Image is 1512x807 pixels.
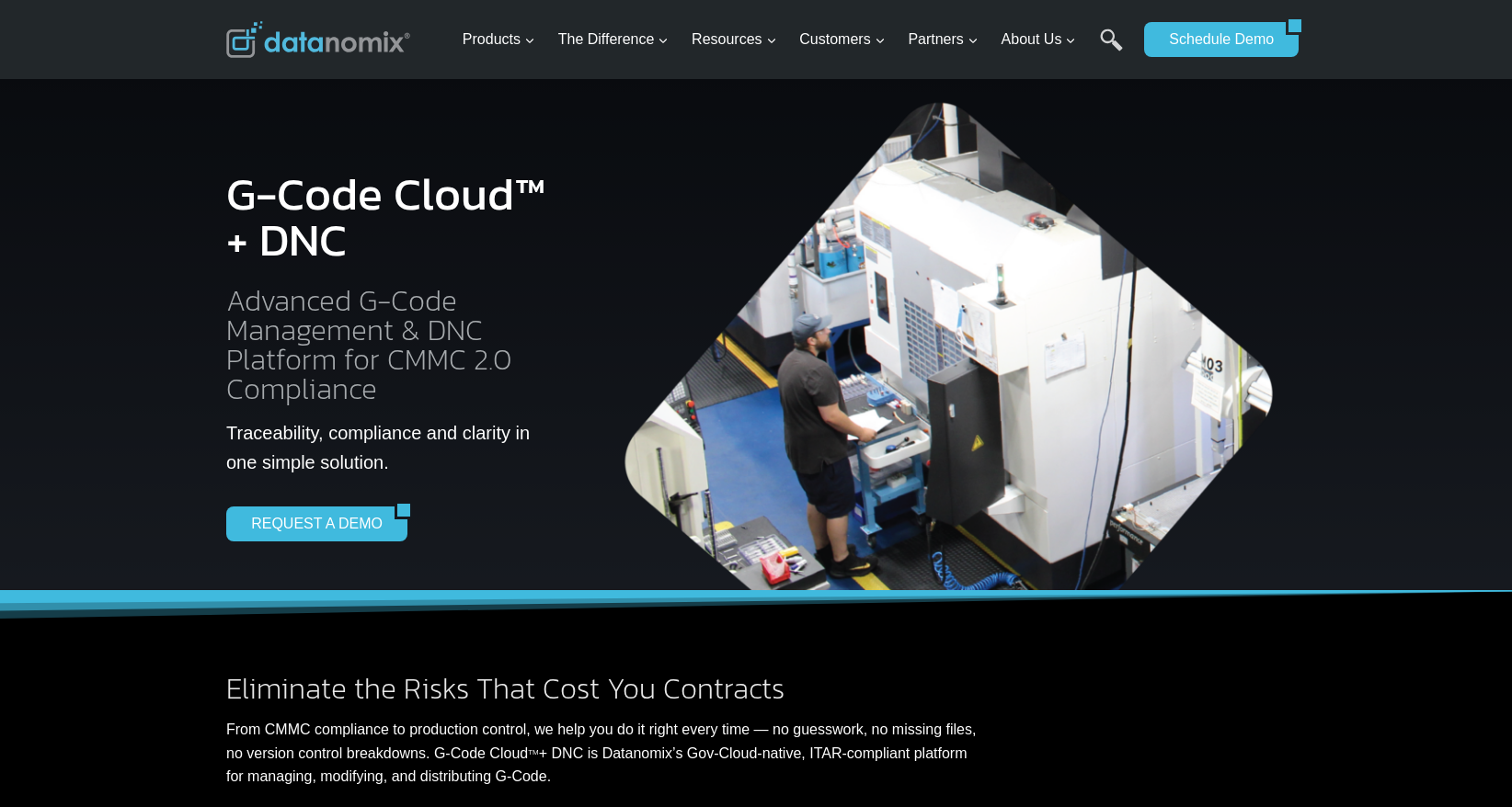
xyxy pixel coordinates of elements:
[558,28,670,51] span: The Difference
[463,28,535,51] span: Products
[1100,28,1123,70] a: Search
[908,28,978,51] span: Partners
[226,418,555,477] p: Traceability, compliance and clarity in one simple solution.
[226,506,395,541] a: REQUEST A DEMO
[1144,22,1286,57] a: Schedule Demo
[528,748,539,756] sup: TM
[226,21,410,58] img: Datanomix
[455,10,1136,70] nav: Primary Navigation
[226,286,555,403] h2: Advanced G-Code Management & DNC Platform for CMMC 2.0 Compliance
[226,718,977,789] p: From CMMC compliance to production control, we help you do it right every time — no guesswork, no...
[1002,28,1077,51] span: About Us
[799,28,885,51] span: Customers
[226,674,977,703] h2: Eliminate the Risks That Cost You Contracts
[226,171,555,263] h1: G-Code Cloud™ + DNC
[692,28,776,51] span: Resources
